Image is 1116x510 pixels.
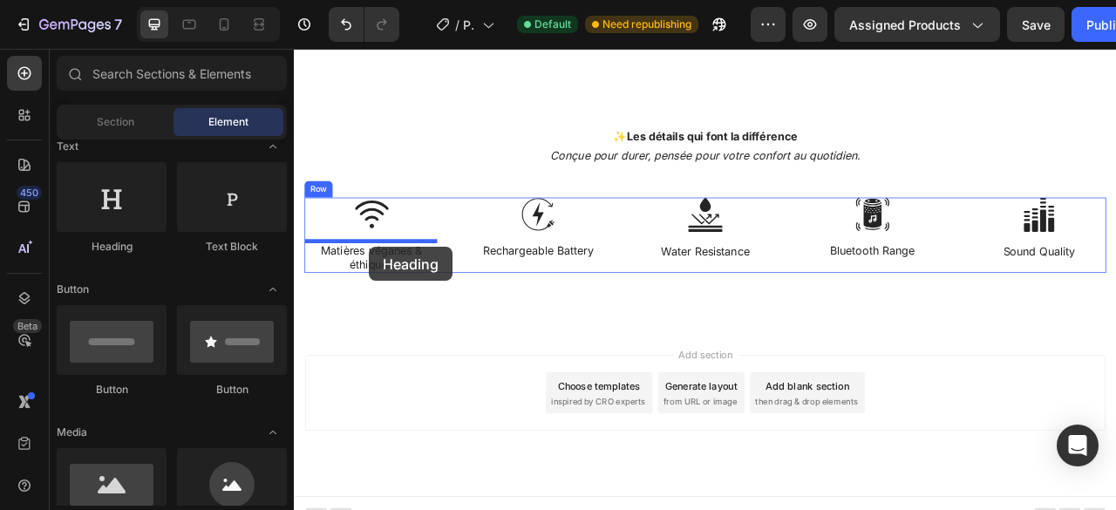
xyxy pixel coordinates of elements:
[57,56,287,91] input: Search Sections & Elements
[177,382,287,398] div: Button
[7,7,130,42] button: 7
[849,16,961,34] span: Assigned Products
[177,239,287,255] div: Text Block
[1007,7,1065,42] button: Save
[208,114,248,130] span: Element
[602,17,691,32] span: Need republishing
[455,16,459,34] span: /
[97,114,134,130] span: Section
[114,14,122,35] p: 7
[17,186,42,200] div: 450
[57,425,87,440] span: Media
[463,16,475,34] span: Product Page - [DATE] 21:29:15
[13,319,42,333] div: Beta
[329,7,399,42] div: Undo/Redo
[259,133,287,160] span: Toggle open
[1022,17,1051,32] span: Save
[834,7,1000,42] button: Assigned Products
[57,282,89,297] span: Button
[57,239,167,255] div: Heading
[259,275,287,303] span: Toggle open
[57,382,167,398] div: Button
[57,139,78,154] span: Text
[1057,425,1099,466] div: Open Intercom Messenger
[534,17,571,32] span: Default
[259,418,287,446] span: Toggle open
[294,49,1116,510] iframe: Design area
